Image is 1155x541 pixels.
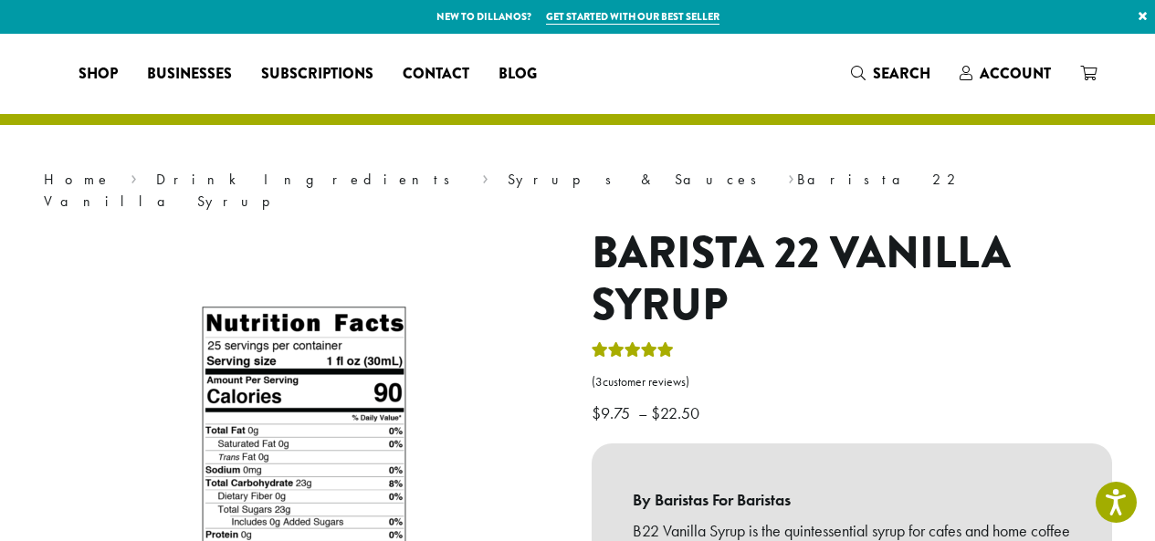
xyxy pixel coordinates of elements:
span: Businesses [147,63,232,86]
span: Blog [499,63,537,86]
span: › [788,162,794,191]
a: Search [836,58,945,88]
span: – [638,402,647,423]
a: Home [44,170,111,189]
a: Syrups & Sauces [508,170,769,189]
div: Rated 5.00 out of 5 [592,339,674,367]
span: Search [873,63,930,84]
bdi: 22.50 [651,402,704,423]
span: Shop [79,63,118,86]
span: $ [592,402,601,423]
span: 3 [595,374,603,390]
nav: Breadcrumb [44,169,1112,213]
a: Drink Ingredients [156,170,462,189]
b: By Baristas For Baristas [633,484,1071,515]
span: Contact [403,63,469,86]
a: Shop [64,59,132,88]
span: › [482,162,488,191]
span: Account [980,63,1051,84]
span: $ [651,402,660,423]
a: (3customer reviews) [592,373,1112,391]
span: › [131,162,137,191]
a: Get started with our best seller [546,9,719,25]
span: Subscriptions [261,63,373,86]
h1: Barista 22 Vanilla Syrup [592,227,1112,332]
bdi: 9.75 [592,402,635,423]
